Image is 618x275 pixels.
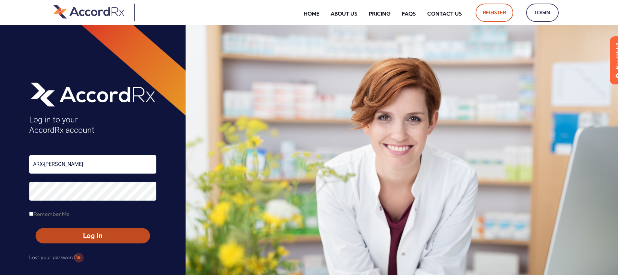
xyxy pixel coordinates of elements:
a: About Us [326,6,362,21]
input: Username or Email Address [29,155,156,174]
label: Remember Me [29,209,69,219]
a: Register [476,4,513,22]
button: Log In [36,228,150,244]
img: default-logo [53,4,124,19]
a: Lost your password? [29,252,77,263]
h4: Log in to your AccordRx account [29,115,156,136]
span: Login [533,7,551,18]
a: FAQs [397,6,421,21]
span: Log In [42,231,144,241]
span: Register [483,7,506,18]
a: Contact Us [422,6,467,21]
img: AccordRx_logo_header_white [29,80,156,108]
a: Login [526,4,559,22]
a: Pricing [364,6,395,21]
input: Remember Me [29,212,33,216]
a: Home [299,6,324,21]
